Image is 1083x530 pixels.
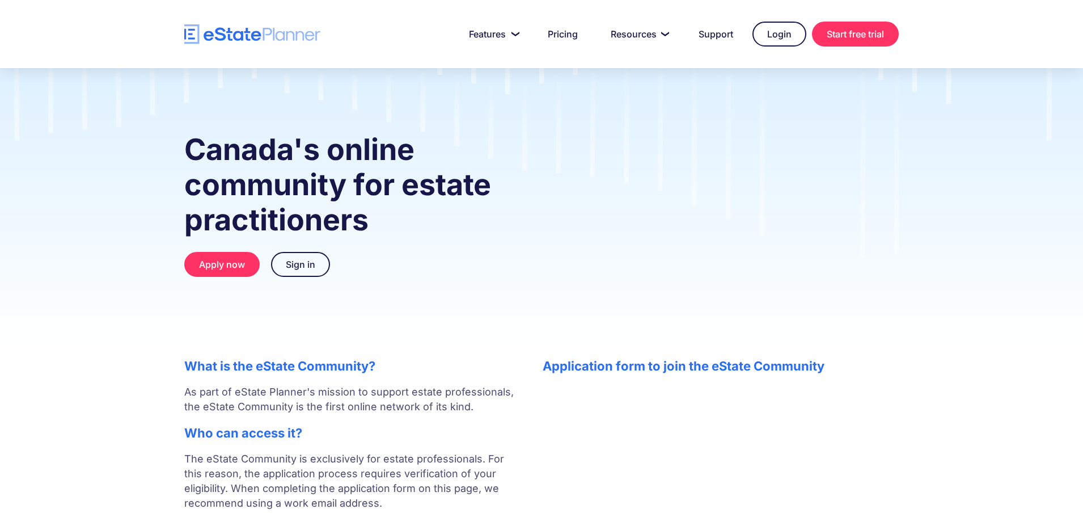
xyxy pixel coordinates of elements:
h2: Application form to join the eState Community [543,359,899,373]
a: Sign in [271,252,330,277]
strong: Canada's online community for estate practitioners [184,132,491,238]
a: Resources [597,23,679,45]
a: Start free trial [812,22,899,47]
a: Support [685,23,747,45]
h2: Who can access it? [184,426,520,440]
p: The eState Community is exclusively for estate professionals. For this reason, the application pr... [184,452,520,525]
a: Apply now [184,252,260,277]
p: As part of eState Planner's mission to support estate professionals, the eState Community is the ... [184,385,520,414]
a: home [184,24,320,44]
a: Pricing [534,23,591,45]
a: Login [752,22,806,47]
h2: What is the eState Community? [184,359,520,373]
a: Features [455,23,528,45]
